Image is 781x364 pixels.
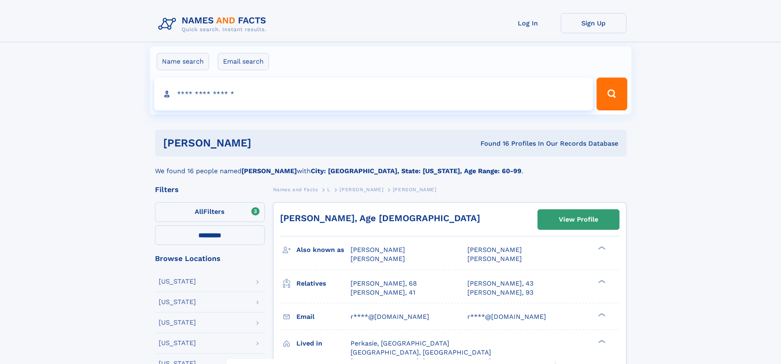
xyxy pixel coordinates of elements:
[163,138,366,148] h1: [PERSON_NAME]
[393,187,437,192] span: [PERSON_NAME]
[154,78,593,110] input: search input
[218,53,269,70] label: Email search
[296,337,351,350] h3: Lived in
[596,339,606,344] div: ❯
[596,245,606,251] div: ❯
[559,210,598,229] div: View Profile
[339,184,383,195] a: [PERSON_NAME]
[159,278,196,285] div: [US_STATE]
[561,13,626,33] a: Sign Up
[155,13,273,35] img: Logo Names and Facts
[596,279,606,284] div: ❯
[351,255,405,263] span: [PERSON_NAME]
[273,184,318,195] a: Names and Facts
[296,243,351,257] h3: Also known as
[495,13,561,33] a: Log In
[157,53,209,70] label: Name search
[351,288,415,297] a: [PERSON_NAME], 41
[597,78,627,110] button: Search Button
[159,319,196,326] div: [US_STATE]
[351,279,417,288] a: [PERSON_NAME], 68
[467,288,533,297] a: [PERSON_NAME], 93
[351,348,491,356] span: [GEOGRAPHIC_DATA], [GEOGRAPHIC_DATA]
[159,299,196,305] div: [US_STATE]
[241,167,297,175] b: [PERSON_NAME]
[351,246,405,254] span: [PERSON_NAME]
[155,255,265,262] div: Browse Locations
[296,277,351,291] h3: Relatives
[366,139,618,148] div: Found 16 Profiles In Our Records Database
[327,184,330,195] a: L
[280,213,480,223] a: [PERSON_NAME], Age [DEMOGRAPHIC_DATA]
[155,156,626,176] div: We found 16 people named with .
[351,339,449,347] span: Perkasie, [GEOGRAPHIC_DATA]
[155,202,265,222] label: Filters
[296,310,351,324] h3: Email
[159,340,196,346] div: [US_STATE]
[311,167,521,175] b: City: [GEOGRAPHIC_DATA], State: [US_STATE], Age Range: 60-99
[596,312,606,317] div: ❯
[195,208,203,215] span: All
[339,187,383,192] span: [PERSON_NAME]
[467,255,522,263] span: [PERSON_NAME]
[538,210,619,229] a: View Profile
[467,246,522,254] span: [PERSON_NAME]
[155,186,265,193] div: Filters
[327,187,330,192] span: L
[467,279,533,288] a: [PERSON_NAME], 43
